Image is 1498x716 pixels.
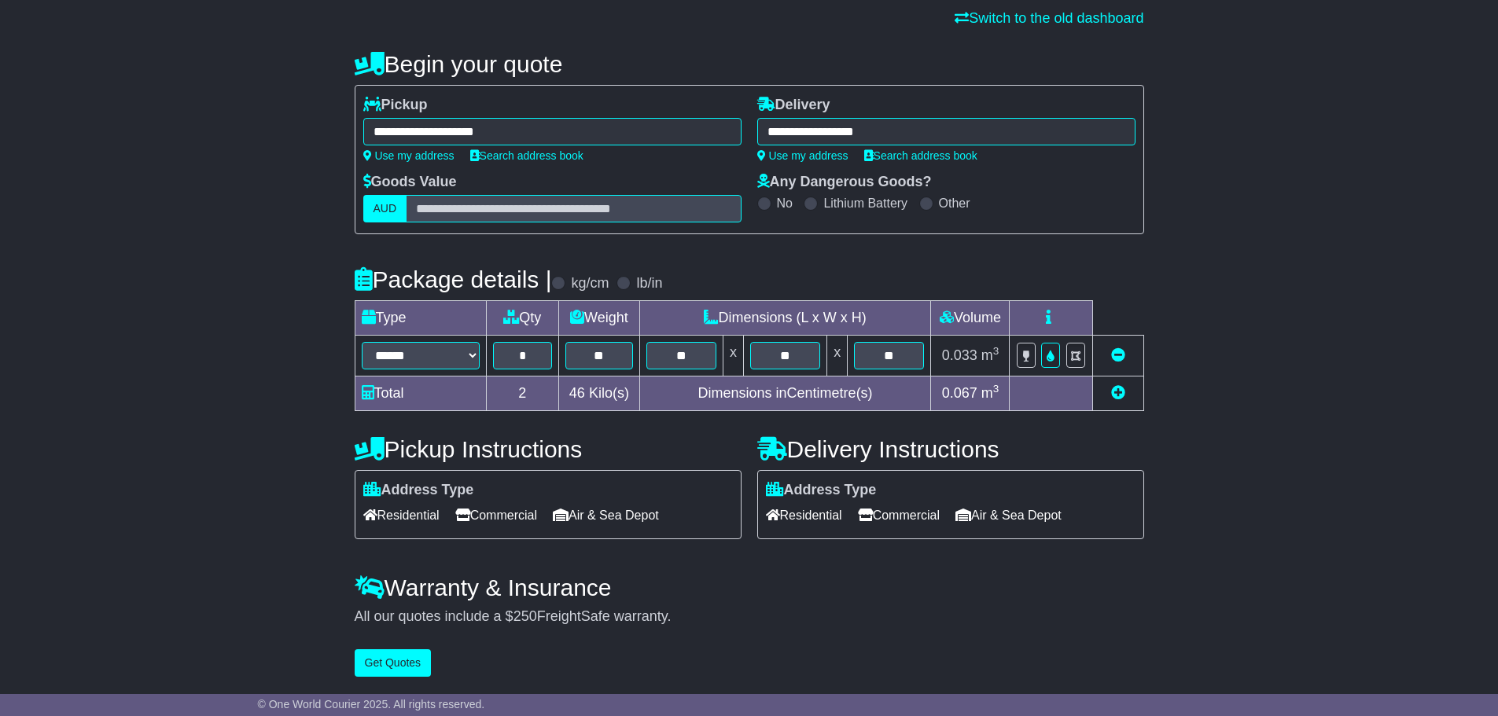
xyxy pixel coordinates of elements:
span: Commercial [858,503,940,527]
td: 2 [486,376,559,411]
label: kg/cm [571,275,609,292]
td: x [827,336,848,376]
sup: 3 [993,383,999,395]
h4: Warranty & Insurance [355,575,1144,600]
a: Search address book [470,149,583,162]
label: Other [939,196,970,211]
td: Volume [931,301,1010,336]
span: © One World Courier 2025. All rights reserved. [258,698,485,710]
span: 46 [569,385,585,401]
span: Residential [766,503,842,527]
label: Goods Value [363,174,457,191]
label: lb/in [636,275,662,292]
td: Kilo(s) [559,376,640,411]
label: Address Type [363,482,474,499]
td: Dimensions (L x W x H) [639,301,931,336]
button: Get Quotes [355,649,432,677]
label: Lithium Battery [823,196,907,211]
span: 0.067 [942,385,977,401]
label: Pickup [363,97,428,114]
span: Air & Sea Depot [955,503,1062,527]
span: Air & Sea Depot [553,503,659,527]
td: Weight [559,301,640,336]
span: Residential [363,503,440,527]
h4: Pickup Instructions [355,436,742,462]
span: m [981,347,999,363]
a: Use my address [363,149,455,162]
td: Total [355,376,486,411]
a: Use my address [757,149,848,162]
td: x [723,336,743,376]
span: 250 [513,608,537,624]
td: Qty [486,301,559,336]
h4: Package details | [355,266,552,292]
td: Dimensions in Centimetre(s) [639,376,931,411]
span: 0.033 [942,347,977,363]
label: Delivery [757,97,830,114]
a: Search address book [864,149,977,162]
a: Remove this item [1111,347,1125,363]
sup: 3 [993,345,999,357]
label: Any Dangerous Goods? [757,174,932,191]
h4: Delivery Instructions [757,436,1144,462]
a: Add new item [1111,385,1125,401]
div: All our quotes include a $ FreightSafe warranty. [355,608,1144,626]
label: AUD [363,195,407,222]
h4: Begin your quote [355,51,1144,77]
span: Commercial [455,503,537,527]
label: Address Type [766,482,877,499]
a: Switch to the old dashboard [955,10,1143,26]
label: No [777,196,793,211]
span: m [981,385,999,401]
td: Type [355,301,486,336]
